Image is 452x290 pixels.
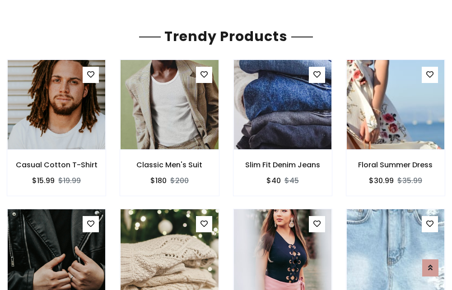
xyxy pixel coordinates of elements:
del: $19.99 [58,175,81,186]
h6: $15.99 [32,176,55,185]
h6: $180 [150,176,167,185]
h6: Classic Men's Suit [120,161,219,169]
del: $200 [170,175,189,186]
span: Trendy Products [161,27,291,46]
del: $35.99 [397,175,422,186]
h6: Floral Summer Dress [346,161,445,169]
h6: Slim Fit Denim Jeans [233,161,332,169]
del: $45 [284,175,299,186]
h6: $30.99 [369,176,394,185]
h6: $40 [266,176,281,185]
h6: Casual Cotton T-Shirt [7,161,106,169]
